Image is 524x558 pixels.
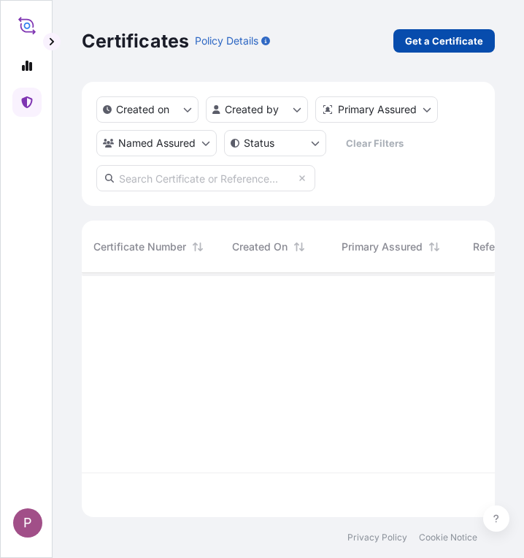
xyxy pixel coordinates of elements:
button: createdOn Filter options [96,96,199,123]
button: certificateStatus Filter options [224,130,326,156]
span: Primary Assured [342,240,423,254]
button: distributor Filter options [315,96,438,123]
p: Status [244,136,274,150]
button: Sort [189,238,207,256]
p: Get a Certificate [405,34,483,48]
span: P [23,516,32,530]
button: createdBy Filter options [206,96,308,123]
p: Clear Filters [346,136,404,150]
a: Cookie Notice [419,532,477,543]
p: Named Assured [118,136,196,150]
a: Get a Certificate [393,29,495,53]
p: Created on [116,102,169,117]
p: Primary Assured [338,102,417,117]
input: Search Certificate or Reference... [96,165,315,191]
a: Privacy Policy [347,532,407,543]
p: Policy Details [195,34,258,48]
p: Created by [225,102,279,117]
span: Reference [473,240,522,254]
button: Sort [425,238,443,256]
p: Certificates [82,29,189,53]
span: Certificate Number [93,240,186,254]
span: Created On [232,240,288,254]
button: Clear Filters [334,131,415,155]
button: Sort [290,238,308,256]
button: cargoOwner Filter options [96,130,217,156]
